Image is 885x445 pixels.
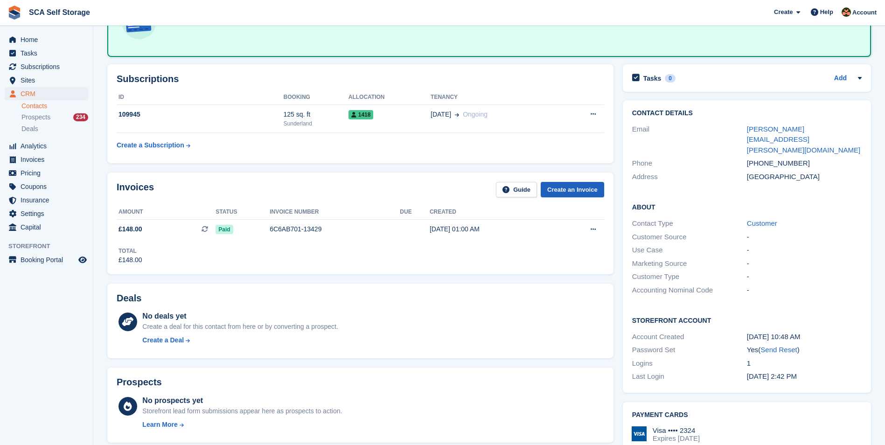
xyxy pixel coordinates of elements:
[117,140,184,150] div: Create a Subscription
[632,232,747,243] div: Customer Source
[747,245,862,256] div: -
[117,110,284,119] div: 109945
[8,242,93,251] span: Storefront
[5,221,88,234] a: menu
[21,113,50,122] span: Prospects
[747,285,862,296] div: -
[820,7,833,17] span: Help
[463,111,488,118] span: Ongoing
[665,74,676,83] div: 0
[216,205,270,220] th: Status
[117,205,216,220] th: Amount
[632,218,747,229] div: Contact Type
[632,332,747,342] div: Account Created
[5,167,88,180] a: menu
[21,194,77,207] span: Insurance
[21,74,77,87] span: Sites
[541,182,604,197] a: Create an Invoice
[5,180,88,193] a: menu
[5,207,88,220] a: menu
[117,90,284,105] th: ID
[5,47,88,60] a: menu
[632,315,862,325] h2: Storefront Account
[747,345,862,355] div: Yes
[5,253,88,266] a: menu
[430,224,555,234] div: [DATE] 01:00 AM
[142,395,342,406] div: No prospects yet
[834,73,847,84] a: Add
[643,74,662,83] h2: Tasks
[117,377,162,388] h2: Prospects
[77,254,88,265] a: Preview store
[21,60,77,73] span: Subscriptions
[431,110,451,119] span: [DATE]
[842,7,851,17] img: Sarah Race
[21,112,88,122] a: Prospects 234
[747,358,862,369] div: 1
[747,332,862,342] div: [DATE] 10:48 AM
[270,205,400,220] th: Invoice number
[142,406,342,416] div: Storefront lead form submissions appear here as prospects to action.
[632,285,747,296] div: Accounting Nominal Code
[496,182,537,197] a: Guide
[21,167,77,180] span: Pricing
[25,5,94,20] a: SCA Self Storage
[747,258,862,269] div: -
[632,358,747,369] div: Logins
[632,124,747,156] div: Email
[142,311,338,322] div: No deals yet
[632,258,747,269] div: Marketing Source
[632,158,747,169] div: Phone
[747,232,862,243] div: -
[21,221,77,234] span: Capital
[632,411,862,419] h2: Payment cards
[430,205,555,220] th: Created
[632,371,747,382] div: Last Login
[747,219,777,227] a: Customer
[21,253,77,266] span: Booking Portal
[760,346,797,354] a: Send Reset
[284,110,348,119] div: 125 sq. ft
[5,60,88,73] a: menu
[5,194,88,207] a: menu
[21,207,77,220] span: Settings
[747,125,860,154] a: [PERSON_NAME][EMAIL_ADDRESS][PERSON_NAME][DOMAIN_NAME]
[142,335,184,345] div: Create a Deal
[142,335,338,345] a: Create a Deal
[653,434,700,443] div: Expires [DATE]
[21,87,77,100] span: CRM
[747,271,862,282] div: -
[21,124,88,134] a: Deals
[632,245,747,256] div: Use Case
[400,205,430,220] th: Due
[632,172,747,182] div: Address
[21,33,77,46] span: Home
[5,153,88,166] a: menu
[5,33,88,46] a: menu
[117,182,154,197] h2: Invoices
[632,345,747,355] div: Password Set
[348,90,431,105] th: Allocation
[270,224,400,234] div: 6C6AB701-13429
[5,87,88,100] a: menu
[21,139,77,153] span: Analytics
[284,119,348,128] div: Sunderland
[747,158,862,169] div: [PHONE_NUMBER]
[774,7,793,17] span: Create
[5,139,88,153] a: menu
[21,180,77,193] span: Coupons
[348,110,374,119] span: 1418
[632,426,647,441] img: Visa Logo
[758,346,799,354] span: ( )
[747,172,862,182] div: [GEOGRAPHIC_DATA]
[21,102,88,111] a: Contacts
[284,90,348,105] th: Booking
[142,420,342,430] a: Learn More
[852,8,877,17] span: Account
[632,271,747,282] div: Customer Type
[21,153,77,166] span: Invoices
[73,113,88,121] div: 234
[216,225,233,234] span: Paid
[142,420,177,430] div: Learn More
[7,6,21,20] img: stora-icon-8386f47178a22dfd0bd8f6a31ec36ba5ce8667c1dd55bd0f319d3a0aa187defe.svg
